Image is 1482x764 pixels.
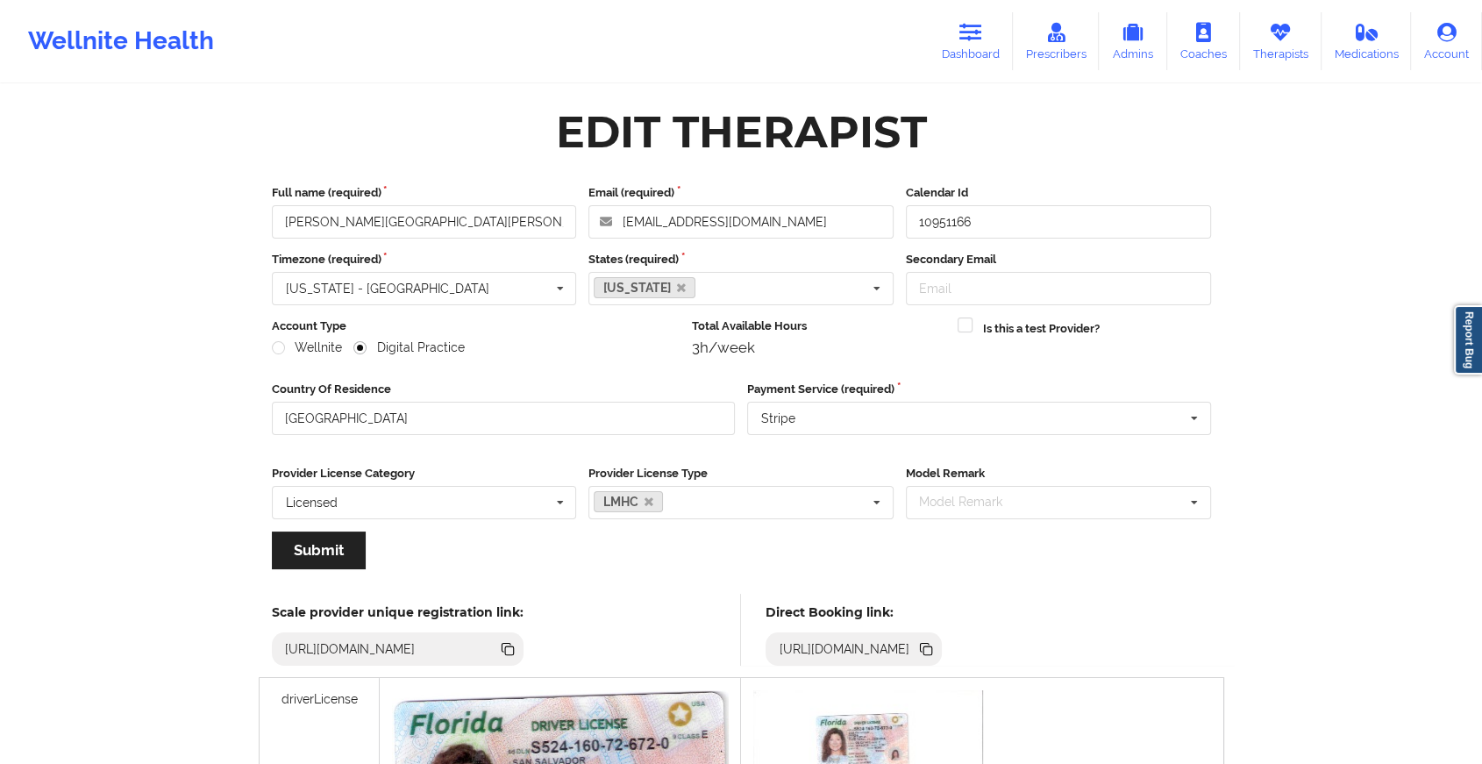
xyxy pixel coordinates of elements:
button: Submit [272,532,366,569]
label: States (required) [588,251,894,268]
a: Account [1411,12,1482,70]
a: Therapists [1240,12,1322,70]
div: [URL][DOMAIN_NAME] [772,640,916,658]
input: Email [906,272,1211,305]
a: LMHC [594,491,663,512]
a: Report Bug [1454,305,1482,375]
a: Coaches [1167,12,1240,70]
label: Timezone (required) [272,251,577,268]
label: Provider License Category [272,465,577,482]
label: Digital Practice [353,340,464,355]
label: Provider License Type [588,465,894,482]
label: Email (required) [588,184,894,202]
label: Full name (required) [272,184,577,202]
label: Payment Service (required) [747,381,1211,398]
div: [URL][DOMAIN_NAME] [278,640,423,658]
input: Email address [588,205,894,239]
label: Wellnite [272,340,342,355]
div: [US_STATE] - [GEOGRAPHIC_DATA] [286,282,489,295]
div: Edit Therapist [556,104,927,160]
a: [US_STATE] [594,277,695,298]
div: Model Remark [915,492,1028,512]
div: Stripe [761,412,795,425]
label: Total Available Hours [692,318,945,335]
label: Country Of Residence [272,381,736,398]
input: Full name [272,205,577,239]
div: 3h/week [692,339,945,356]
label: Calendar Id [906,184,1211,202]
label: Secondary Email [906,251,1211,268]
h5: Direct Booking link: [766,604,942,620]
a: Admins [1099,12,1167,70]
input: Calendar Id [906,205,1211,239]
a: Medications [1322,12,1412,70]
a: Prescribers [1013,12,1100,70]
label: Account Type [272,318,680,335]
h5: Scale provider unique registration link: [272,604,524,620]
label: Is this a test Provider? [983,320,1100,338]
div: Licensed [286,496,338,509]
a: Dashboard [929,12,1013,70]
label: Model Remark [906,465,1211,482]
